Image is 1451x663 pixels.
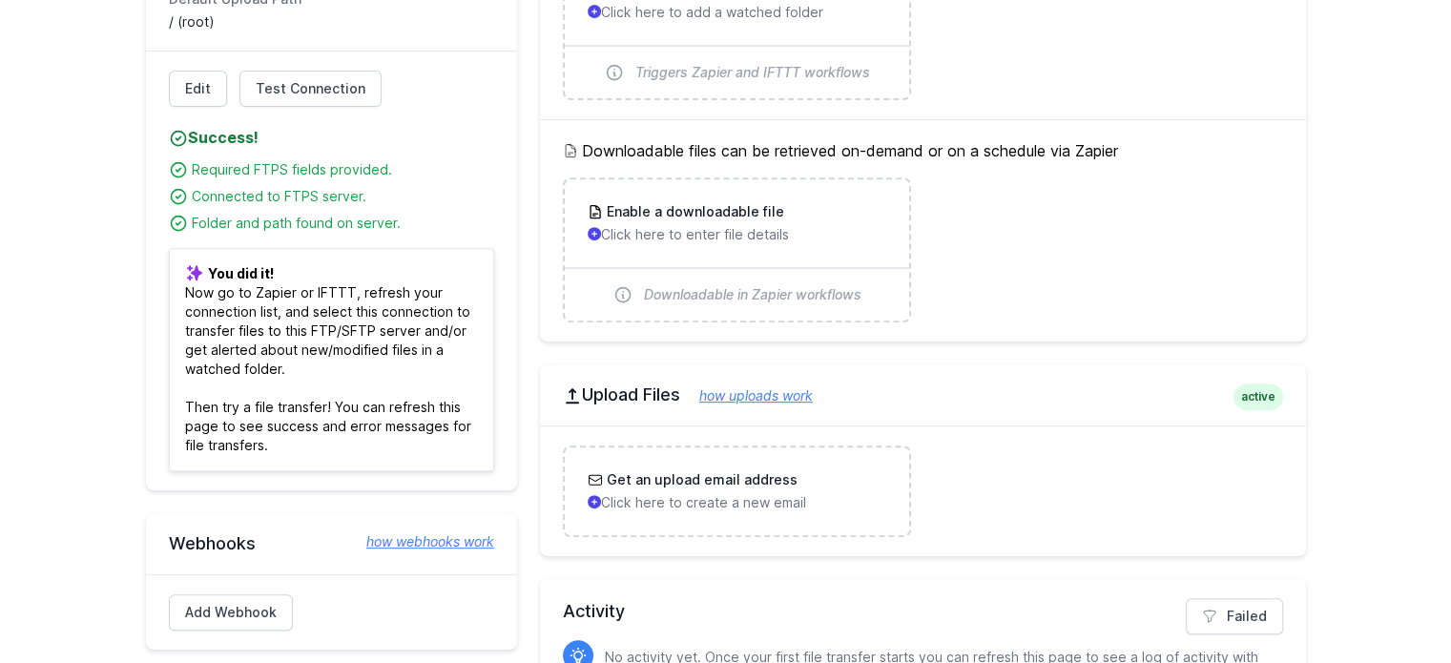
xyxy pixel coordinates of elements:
a: Failed [1186,598,1283,634]
dd: / (root) [169,12,494,31]
p: Click here to create a new email [588,493,886,512]
div: Connected to FTPS server. [192,187,494,206]
p: Now go to Zapier or IFTTT, refresh your connection list, and select this connection to transfer f... [169,248,494,471]
h5: Downloadable files can be retrieved on-demand or on a schedule via Zapier [563,139,1283,162]
a: Edit [169,71,227,107]
a: Test Connection [239,71,382,107]
p: Click here to add a watched folder [588,3,886,22]
a: Get an upload email address Click here to create a new email [565,447,909,535]
b: You did it! [208,265,274,281]
span: Triggers Zapier and IFTTT workflows [635,63,870,82]
a: Add Webhook [169,594,293,631]
h2: Activity [563,598,1283,625]
h2: Upload Files [563,383,1283,406]
h4: Success! [169,126,494,149]
span: Downloadable in Zapier workflows [644,285,861,304]
h3: Get an upload email address [603,470,798,489]
div: Required FTPS fields provided. [192,160,494,179]
iframe: Drift Widget Chat Controller [1356,568,1428,640]
a: Enable a downloadable file Click here to enter file details Downloadable in Zapier workflows [565,179,909,321]
span: Test Connection [256,79,365,98]
span: active [1233,383,1283,410]
div: Folder and path found on server. [192,214,494,233]
p: Click here to enter file details [588,225,886,244]
a: how webhooks work [347,532,494,551]
a: how uploads work [680,387,813,404]
h2: Webhooks [169,532,494,555]
h3: Enable a downloadable file [603,202,784,221]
